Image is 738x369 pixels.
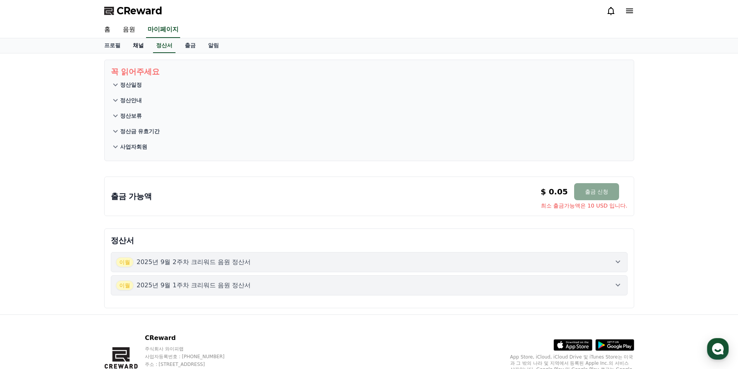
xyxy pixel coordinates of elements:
[104,5,162,17] a: CReward
[111,235,628,246] p: 정산서
[146,22,180,38] a: 마이페이지
[71,257,80,264] span: 대화
[145,354,239,360] p: 사업자등록번호 : [PHONE_NUMBER]
[111,191,152,202] p: 출금 가능액
[153,38,175,53] a: 정산서
[51,245,100,265] a: 대화
[179,38,202,53] a: 출금
[127,38,150,53] a: 채널
[120,127,160,135] p: 정산금 유효기간
[137,257,251,267] p: 2025년 9월 2주차 크리워드 음원 정산서
[111,77,628,93] button: 정산일정
[24,257,29,263] span: 홈
[541,186,568,197] p: $ 0.05
[111,252,628,272] button: 이월 2025년 9월 2주차 크리워드 음원 정산서
[120,143,147,151] p: 사업자회원
[98,22,117,38] a: 홈
[2,245,51,265] a: 홈
[137,281,251,290] p: 2025년 9월 1주차 크리워드 음원 정산서
[100,245,149,265] a: 설정
[111,93,628,108] button: 정산안내
[541,202,628,209] span: 최소 출금가능액은 10 USD 입니다.
[111,124,628,139] button: 정산금 유효기간
[111,275,628,295] button: 이월 2025년 9월 1주차 크리워드 음원 정산서
[111,108,628,124] button: 정산보류
[120,81,142,89] p: 정산일정
[145,361,239,367] p: 주소 : [STREET_ADDRESS]
[120,112,142,120] p: 정산보류
[120,96,142,104] p: 정산안내
[574,183,619,200] button: 출금 신청
[116,257,134,267] span: 이월
[98,38,127,53] a: 프로필
[111,66,628,77] p: 꼭 읽어주세요
[120,257,129,263] span: 설정
[117,22,141,38] a: 음원
[117,5,162,17] span: CReward
[202,38,225,53] a: 알림
[111,139,628,154] button: 사업자회원
[145,333,239,343] p: CReward
[145,346,239,352] p: 주식회사 와이피랩
[116,280,134,290] span: 이월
